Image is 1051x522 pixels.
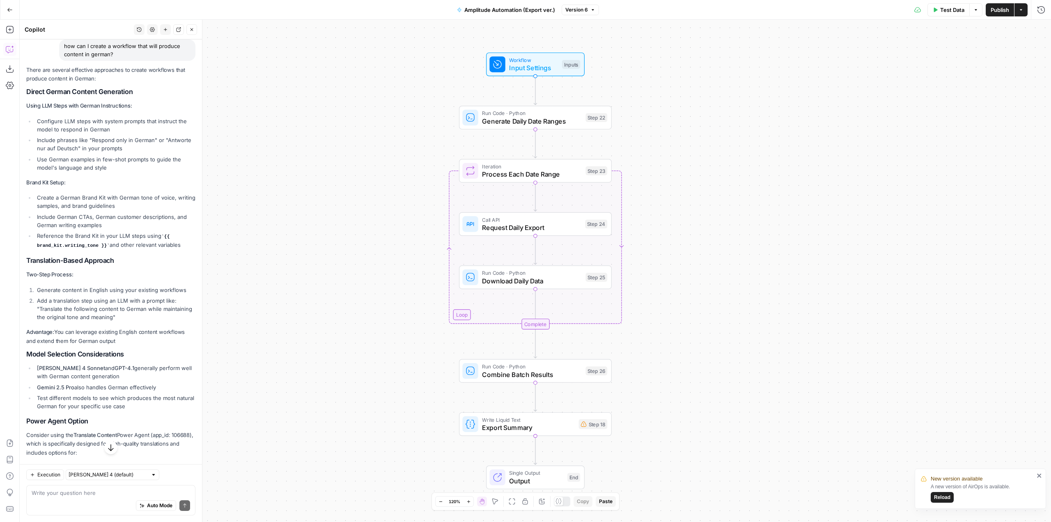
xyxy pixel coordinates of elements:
button: Paste [596,496,616,507]
div: Single OutputOutputEnd [459,466,612,490]
h2: Direct German Content Generation [26,88,195,96]
span: Workflow [509,56,558,64]
span: Export Summary [482,423,575,432]
div: Step 25 [585,273,607,282]
div: Complete [459,319,612,329]
button: Version 6 [562,5,599,15]
span: Call API [482,216,581,223]
div: Write Liquid TextExport SummaryStep 18 [459,412,612,436]
div: Step 26 [585,366,607,375]
span: Single Output [509,469,563,477]
strong: [PERSON_NAME] 4 Sonnet [37,365,105,371]
p: You can leverage existing English content workflows and extend them for German output [26,328,195,345]
span: Combine Batch Results [482,370,581,379]
div: Run Code · PythonCombine Batch ResultsStep 26 [459,359,612,383]
span: 120% [449,498,460,505]
span: Run Code · Python [482,109,581,117]
span: Publish [991,6,1009,14]
span: Write Liquid Text [482,416,575,423]
strong: Two-Step Process: [26,271,73,278]
button: Publish [986,3,1014,16]
span: Output [509,476,563,486]
g: Edge from step_23 to step_24 [534,183,537,212]
div: WorkflowInput SettingsInputs [459,53,612,76]
div: Step 22 [585,113,607,122]
li: Add a translation step using an LLM with a prompt like: "Translate the following content to Germa... [35,297,195,321]
g: Edge from start to step_22 [534,76,537,105]
span: Amplitude Automation (Export ver.) [464,6,555,14]
div: Run Code · PythonGenerate Daily Date RangesStep 22 [459,106,612,130]
input: Claude Sonnet 4 (default) [69,471,147,479]
li: Reference the Brand Kit in your LLM steps using and other relevant variables [35,232,195,250]
span: Reload [934,494,950,501]
span: Download Daily Data [482,276,581,286]
button: Copy [574,496,592,507]
li: Test different models to see which produces the most natural German for your specific use case [35,394,195,410]
span: Iteration [482,163,581,170]
div: Inputs [562,60,580,69]
div: Complete [521,319,549,329]
g: Edge from step_24 to step_25 [534,236,537,264]
button: Reload [931,492,954,503]
span: Input Settings [509,63,558,73]
span: Paste [599,498,613,505]
div: Step 18 [579,419,608,429]
strong: GPT-4.1 [115,365,134,371]
span: Test Data [940,6,964,14]
strong: Advantage: [26,329,54,335]
li: Include phrases like "Respond only in German" or "Antworte nur auf Deutsch" in your prompts [35,136,195,152]
span: Version 6 [565,6,588,14]
strong: Using LLM Steps with German Instructions: [26,102,132,109]
li: and generally perform well with German content generation [35,364,195,380]
div: Call APIRequest Daily ExportStep 24 [459,212,612,236]
li: Configure LLM steps with system prompts that instruct the model to respond in German [35,117,195,133]
button: Amplitude Automation (Export ver.) [452,3,560,16]
span: Execution [37,471,60,478]
strong: Translate Content [73,432,117,438]
h2: Model Selection Considerations [26,350,195,358]
div: A new version of AirOps is available. [931,483,1034,503]
g: Edge from step_18 to end [534,436,537,465]
strong: Gemini 2.5 Pro [37,384,74,391]
span: Request Daily Export [482,223,581,232]
span: Auto Mode [147,502,172,509]
p: There are several effective approaches to create workflows that produce content in German: [26,66,195,83]
li: Include German CTAs, German customer descriptions, and German writing examples [35,213,195,229]
div: Step 24 [585,220,607,229]
span: Run Code · Python [482,269,581,277]
li: Create a German Brand Kit with German tone of voice, writing samples, and brand guidelines [35,193,195,210]
div: End [567,473,580,482]
div: LoopIterationProcess Each Date RangeStep 23 [459,159,612,183]
h2: Power Agent Option [26,417,195,425]
button: Test Data [927,3,969,16]
span: Run Code · Python [482,363,581,370]
div: Step 23 [585,166,607,175]
span: New version available [931,475,982,483]
button: Auto Mode [136,500,176,511]
button: Execution [26,469,64,480]
span: Generate Daily Date Ranges [482,116,581,126]
div: Copilot [25,25,131,34]
div: Run Code · PythonDownload Daily DataStep 25 [459,265,612,289]
li: Target language specification [35,464,195,472]
g: Edge from step_22 to step_23 [534,129,537,158]
p: Consider using the Power Agent (app_id: 106688), which is specifically designed for high-quality ... [26,431,195,457]
strong: Brand Kit Setup: [26,179,66,186]
g: Edge from step_23-iteration-end to step_26 [534,329,537,358]
li: also handles German effectively [35,383,195,391]
span: Copy [577,498,589,505]
li: Generate content in English using your existing workflows [35,286,195,294]
h2: Translation-Based Approach [26,257,195,264]
button: close [1037,472,1042,479]
span: Process Each Date Range [482,169,581,179]
g: Edge from step_26 to step_18 [534,383,537,412]
div: how can I create a workflow that will produce content in german? [59,39,195,61]
li: Use German examples in few-shot prompts to guide the model's language and style [35,155,195,172]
